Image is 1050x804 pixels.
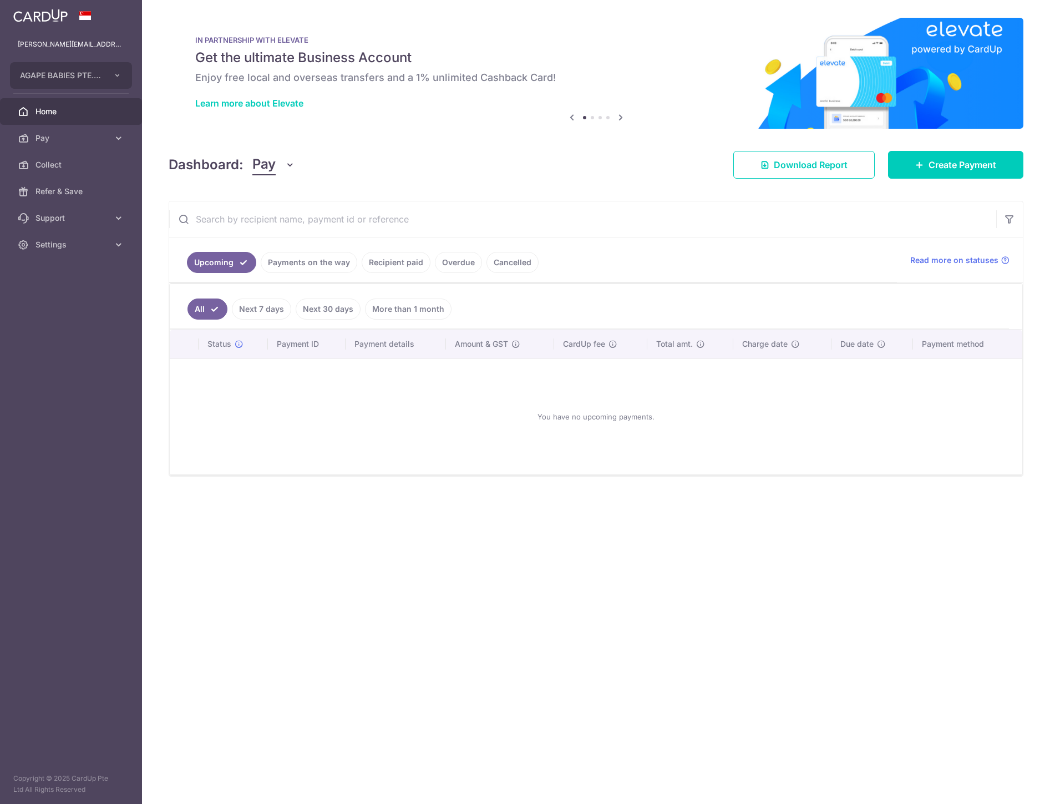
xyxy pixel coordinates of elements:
[187,299,227,320] a: All
[362,252,430,273] a: Recipient paid
[232,299,291,320] a: Next 7 days
[183,368,1009,466] div: You have no upcoming payments.
[435,252,482,273] a: Overdue
[20,70,102,81] span: AGAPE BABIES PTE. LTD.
[774,158,848,171] span: Download Report
[910,255,1010,266] a: Read more on statuses
[187,252,256,273] a: Upcoming
[169,155,244,175] h4: Dashboard:
[35,133,109,144] span: Pay
[346,330,446,358] th: Payment details
[207,338,231,350] span: Status
[888,151,1023,179] a: Create Payment
[268,330,346,358] th: Payment ID
[35,213,109,224] span: Support
[840,338,874,350] span: Due date
[913,330,1022,358] th: Payment method
[35,106,109,117] span: Home
[455,338,508,350] span: Amount & GST
[252,154,295,175] button: Pay
[195,71,997,84] h6: Enjoy free local and overseas transfers and a 1% unlimited Cashback Card!
[195,49,997,67] h5: Get the ultimate Business Account
[733,151,875,179] a: Download Report
[13,9,68,22] img: CardUp
[195,98,303,109] a: Learn more about Elevate
[929,158,996,171] span: Create Payment
[563,338,605,350] span: CardUp fee
[169,201,996,237] input: Search by recipient name, payment id or reference
[296,299,361,320] a: Next 30 days
[35,159,109,170] span: Collect
[486,252,539,273] a: Cancelled
[169,18,1023,129] img: Renovation banner
[18,39,124,50] p: [PERSON_NAME][EMAIL_ADDRESS][DOMAIN_NAME]
[35,239,109,250] span: Settings
[656,338,693,350] span: Total amt.
[910,255,998,266] span: Read more on statuses
[252,154,276,175] span: Pay
[195,36,997,44] p: IN PARTNERSHIP WITH ELEVATE
[261,252,357,273] a: Payments on the way
[35,186,109,197] span: Refer & Save
[742,338,788,350] span: Charge date
[365,299,452,320] a: More than 1 month
[10,62,132,89] button: AGAPE BABIES PTE. LTD.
